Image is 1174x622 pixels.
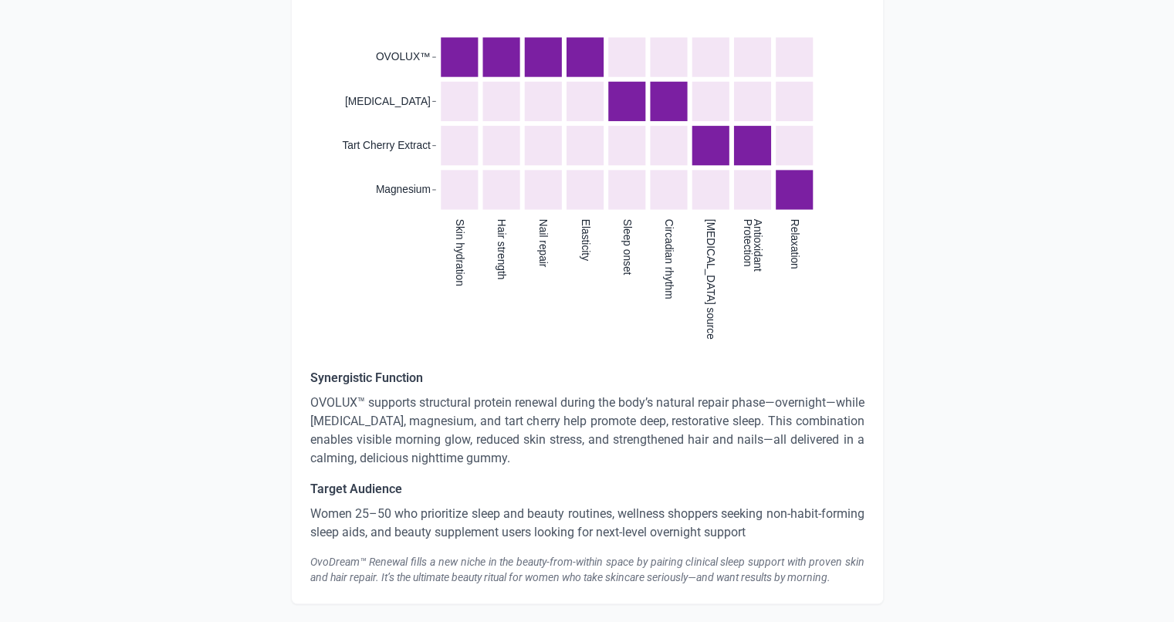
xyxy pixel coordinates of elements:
text: OVOLUX™ [375,52,430,63]
text: Skin hydration [453,219,465,286]
tspan: Protection [741,219,753,267]
g: cell [441,38,813,210]
p: OVOLUX™ supports structural protein renewal during the body’s natural repair phase—overnight—whil... [310,394,864,468]
h5: Target Audience [310,480,864,499]
text: Nail repair [537,219,549,268]
g: y-axis tick [432,57,436,190]
text: [MEDICAL_DATA] [344,96,430,107]
text: Tart Cherry Extract [342,140,431,151]
text: Hair strength [496,219,507,280]
text: Magnesium [375,184,430,196]
text: [MEDICAL_DATA] source [705,219,716,340]
g: x-axis tick label [453,219,800,340]
text: Relaxation [788,219,800,269]
p: Women 25–50 who prioritize sleep and beauty routines, wellness shoppers seeking non-habit-forming... [310,505,864,542]
h5: Synergistic Function [310,369,864,387]
text: Sleep onset [621,219,632,276]
div: OvoDream™ Renewal fills a new niche in the beauty-from-within space by pairing clinical sleep sup... [310,554,864,585]
text: Elasticity [579,219,590,261]
g: y-axis tick label [342,52,431,196]
tspan: Antioxidant [752,219,763,272]
text: Circadian rhythm [663,219,675,299]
